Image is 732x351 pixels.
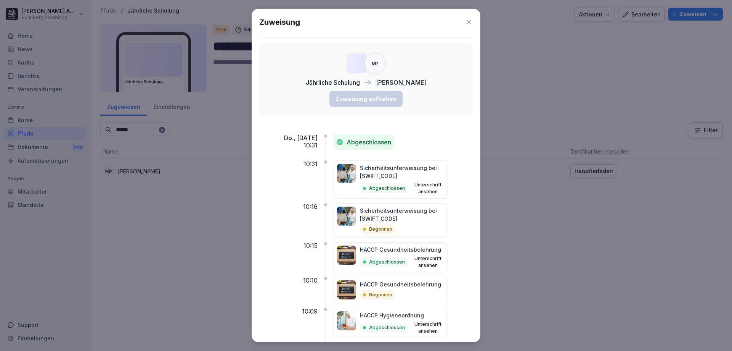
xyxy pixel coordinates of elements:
[360,246,445,254] p: HACCP Gesundheitsbelehrung
[411,255,445,269] button: Unterschrift ansehen
[347,137,391,147] p: Abgeschlossen
[369,259,405,265] p: Abgeschlossen
[337,280,356,299] img: ghfvew1z2tg9fwq39332dduv.png
[337,164,356,183] img: bvgi5s23nmzwngfih7cf5uu4.png
[411,181,445,195] button: Unterschrift ansehen
[369,185,405,192] p: Abgeschlossen
[259,16,300,28] h1: Zuweisung
[360,207,445,223] p: Sicherheitsunterweisung bei [SWIFT_CODE]
[337,246,356,265] img: ghfvew1z2tg9fwq39332dduv.png
[303,160,318,168] p: 10:31
[411,321,445,335] button: Unterschrift ansehen
[306,78,360,87] p: Jährliche Schulung
[360,311,445,319] p: HACCP Hygieneordnung
[360,280,441,288] p: HACCP Gesundheitsbelehrung
[303,203,318,210] p: 10:16
[303,242,318,249] p: 10:15
[337,207,356,226] img: bvgi5s23nmzwngfih7cf5uu4.png
[329,91,403,107] button: Zuweisung aufheben
[337,311,356,330] img: xrzzrx774ak4h3u8hix93783.png
[303,142,318,149] p: 10:31
[376,78,427,87] p: [PERSON_NAME]
[360,164,445,180] p: Sicherheitsunterweisung bei [SWIFT_CODE]
[369,324,405,331] p: Abgeschlossen
[369,226,392,233] p: Begonnen
[302,308,318,315] p: 10:09
[369,291,392,298] p: Begonnen
[303,277,318,284] p: 10:10
[284,134,318,142] p: Do., [DATE]
[364,53,386,74] div: MP
[335,95,396,103] div: Zuweisung aufheben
